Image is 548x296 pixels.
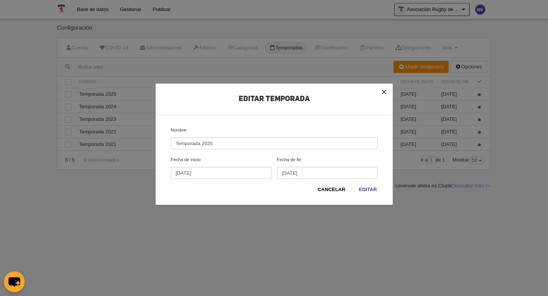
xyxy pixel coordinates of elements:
input: Nombre [171,137,378,149]
label: Nombre [168,127,380,149]
h2: Editar Temporada [156,95,393,115]
a: Editar [358,186,377,193]
button: chat-button [4,271,25,292]
label: Fecha de fin [274,156,380,179]
input: Fecha de fin [277,167,378,179]
label: Fecha de inicio [168,156,274,179]
button: × [376,84,393,100]
input: Fecha de inicio [171,167,271,179]
a: Cancelar [317,186,346,193]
